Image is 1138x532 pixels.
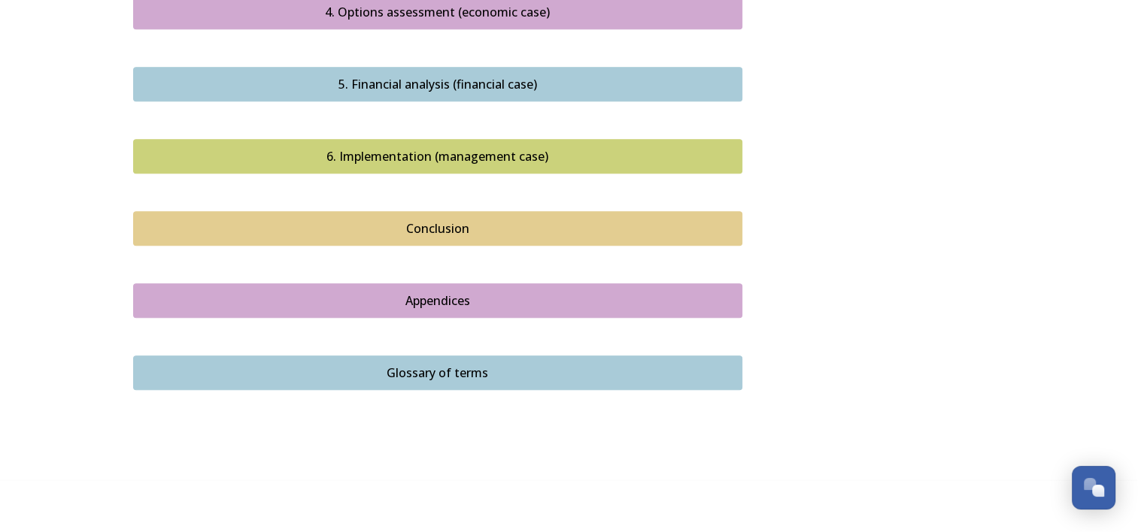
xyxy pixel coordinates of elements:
div: Conclusion [141,219,734,237]
button: Conclusion [133,211,742,246]
div: 4. Options assessment (economic case) [141,3,734,21]
button: Glossary of terms [133,355,742,390]
button: 6. Implementation (management case) [133,139,742,174]
button: 5. Financial analysis (financial case) [133,67,742,101]
div: 6. Implementation (management case) [141,147,734,165]
button: Open Chat [1072,466,1115,509]
div: Glossary of terms [141,364,734,382]
button: Appendices [133,283,742,318]
div: Appendices [141,292,734,310]
div: 5. Financial analysis (financial case) [141,75,734,93]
